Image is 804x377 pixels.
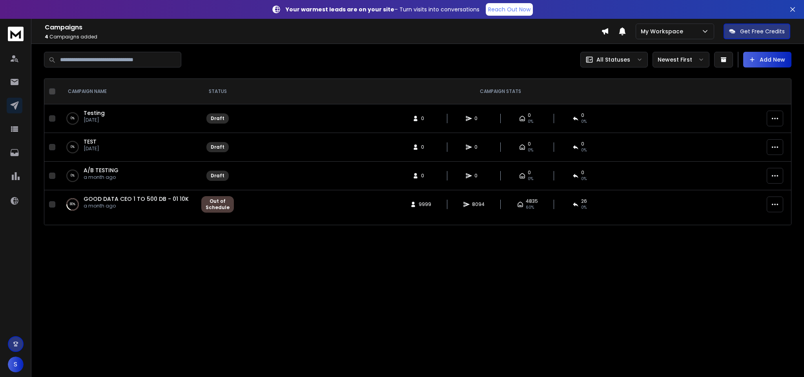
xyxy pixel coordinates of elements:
[486,3,533,16] a: Reach Out Now
[239,79,762,104] th: CAMPAIGN STATS
[581,169,584,176] span: 0
[84,117,105,123] p: [DATE]
[8,357,24,372] button: S
[641,27,686,35] p: My Workspace
[581,118,587,125] span: 0%
[653,52,709,67] button: Newest First
[472,201,485,208] span: 8094
[84,203,189,209] p: a month ago
[581,112,584,118] span: 0
[474,115,482,122] span: 0
[286,5,479,13] p: – Turn visits into conversations
[84,174,119,180] p: a month ago
[70,200,75,208] p: 80 %
[528,169,531,176] span: 0
[528,147,533,153] span: 0%
[421,115,429,122] span: 0
[528,118,533,125] span: 0%
[421,144,429,150] span: 0
[58,133,197,162] td: 0%TEST[DATE]
[581,141,584,147] span: 0
[58,79,197,104] th: CAMPAIGN NAME
[743,52,791,67] button: Add New
[581,176,587,182] span: 0%
[84,109,105,117] a: Testing
[474,144,482,150] span: 0
[8,27,24,41] img: logo
[740,27,785,35] p: Get Free Credits
[71,172,75,180] p: 0 %
[286,5,394,13] strong: Your warmest leads are on your site
[581,147,587,153] span: 0%
[84,195,189,203] a: GOOD DATA CEO 1 TO 500 DB - 01 10K
[84,166,119,174] a: A/B TESTING
[488,5,531,13] p: Reach Out Now
[211,144,224,150] div: Draft
[474,173,482,179] span: 0
[84,138,97,146] a: TEST
[581,198,587,204] span: 26
[724,24,790,39] button: Get Free Credits
[528,141,531,147] span: 0
[596,56,630,64] p: All Statuses
[58,162,197,190] td: 0%A/B TESTINGa month ago
[45,34,601,40] p: Campaigns added
[45,33,48,40] span: 4
[45,23,601,32] h1: Campaigns
[526,198,538,204] span: 4835
[419,201,431,208] span: 9999
[528,112,531,118] span: 0
[528,176,533,182] span: 0%
[71,115,75,122] p: 0 %
[197,79,239,104] th: STATUS
[206,198,230,211] div: Out of Schedule
[58,104,197,133] td: 0%Testing[DATE]
[526,204,534,211] span: 60 %
[211,173,224,179] div: Draft
[581,204,587,211] span: 0 %
[71,143,75,151] p: 0 %
[84,146,99,152] p: [DATE]
[421,173,429,179] span: 0
[58,190,197,219] td: 80%GOOD DATA CEO 1 TO 500 DB - 01 10Ka month ago
[211,115,224,122] div: Draft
